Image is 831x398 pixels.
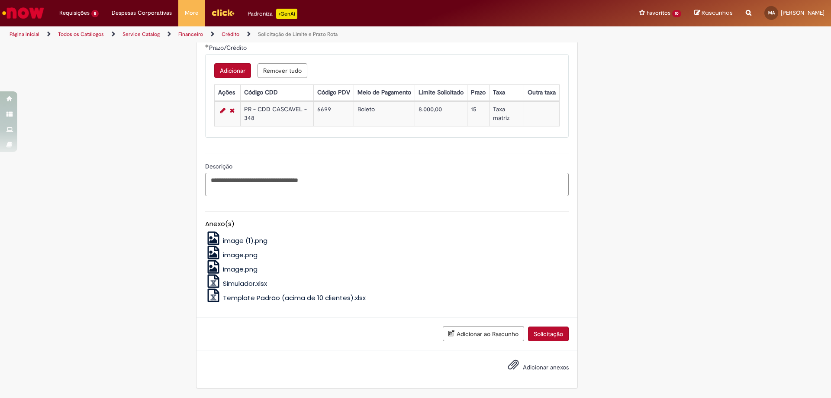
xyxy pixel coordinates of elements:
a: image.png [205,265,258,274]
span: Adicionar anexos [523,363,569,371]
span: 10 [672,10,681,17]
img: click_logo_yellow_360x200.png [211,6,235,19]
a: Todos os Catálogos [58,31,104,38]
th: Código CDD [240,84,313,100]
a: Página inicial [10,31,39,38]
span: image (1).png [223,236,267,245]
button: Adicionar ao Rascunho [443,326,524,341]
button: Solicitação [528,327,569,341]
a: image.png [205,250,258,259]
span: Requisições [59,9,90,17]
span: 8 [91,10,99,17]
span: More [185,9,198,17]
span: Rascunhos [702,9,733,17]
span: Favoritos [647,9,670,17]
th: Código PDV [314,84,354,100]
a: Remover linha 1 [228,105,237,116]
a: Service Catalog [122,31,160,38]
a: Simulador.xlsx [205,279,267,288]
button: Add a row for Prazo/Crédito [214,63,251,78]
span: Template Padrão (acima de 10 clientes).xlsx [223,293,366,302]
span: image.png [223,265,258,274]
span: image.png [223,250,258,259]
th: Meio de Pagamento [354,84,415,100]
span: Obrigatório Preenchido [205,44,209,48]
td: 6699 [314,101,354,126]
a: Editar Linha 1 [218,105,228,116]
span: MA [768,10,775,16]
td: Boleto [354,101,415,126]
span: Descrição [205,162,234,170]
span: Simulador.xlsx [223,279,267,288]
td: 8.000,00 [415,101,467,126]
a: image (1).png [205,236,268,245]
span: Prazo/Crédito [209,44,248,52]
a: Financeiro [178,31,203,38]
a: Crédito [222,31,239,38]
span: Despesas Corporativas [112,9,172,17]
th: Outra taxa [524,84,559,100]
th: Taxa [490,84,524,100]
a: Template Padrão (acima de 10 clientes).xlsx [205,293,366,302]
a: Solicitação de Limite e Prazo Rota [258,31,338,38]
th: Limite Solicitado [415,84,467,100]
button: Remove all rows for Prazo/Crédito [258,63,307,78]
th: Prazo [467,84,490,100]
h5: Anexo(s) [205,220,569,228]
p: +GenAi [276,9,297,19]
td: Taxa matriz [490,101,524,126]
div: Padroniza [248,9,297,19]
textarea: Descrição [205,173,569,196]
ul: Trilhas de página [6,26,548,42]
img: ServiceNow [1,4,45,22]
td: 15 [467,101,490,126]
th: Ações [214,84,240,100]
span: [PERSON_NAME] [781,9,825,16]
a: Rascunhos [694,9,733,17]
td: PR - CDD CASCAVEL - 348 [240,101,313,126]
button: Adicionar anexos [506,357,521,377]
